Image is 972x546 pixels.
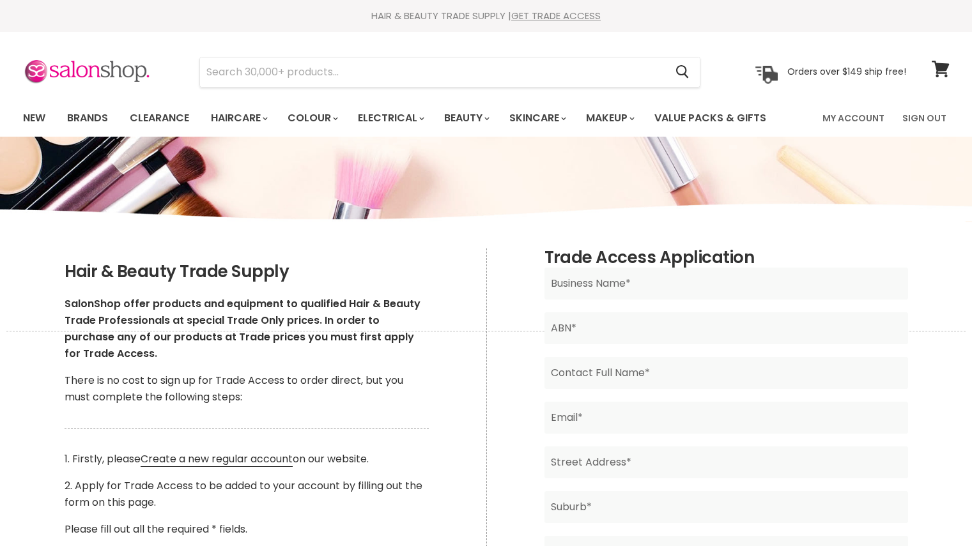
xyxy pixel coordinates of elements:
button: Search [666,57,700,87]
a: Skincare [500,105,574,132]
p: Please fill out all the required * fields. [65,521,429,538]
a: GET TRADE ACCESS [511,9,601,22]
h2: Trade Access Application [544,248,908,268]
a: Clearance [120,105,199,132]
nav: Main [7,100,966,137]
a: Haircare [201,105,275,132]
a: Brands [58,105,118,132]
a: Electrical [348,105,432,132]
a: Colour [278,105,346,132]
a: Sign Out [895,105,954,132]
a: Value Packs & Gifts [645,105,776,132]
p: 1. Firstly, please on our website. [65,451,429,467]
div: HAIR & BEAUTY TRADE SUPPLY | [7,10,966,22]
ul: Main menu [13,100,796,137]
h2: Hair & Beauty Trade Supply [65,262,429,282]
input: Search [200,57,666,87]
p: There is no cost to sign up for Trade Access to order direct, but you must complete the following... [65,372,429,406]
a: New [13,105,55,132]
a: Create a new regular account [141,451,293,467]
p: Orders over $149 ship free! [787,66,906,77]
p: SalonShop offer products and equipment to qualified Hair & Beauty Trade Professionals at special ... [65,296,429,362]
a: Makeup [576,105,642,132]
p: 2. Apply for Trade Access to be added to your account by filling out the form on this page. [65,478,429,511]
a: My Account [815,105,892,132]
a: Beauty [435,105,497,132]
form: Product [199,57,700,87]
